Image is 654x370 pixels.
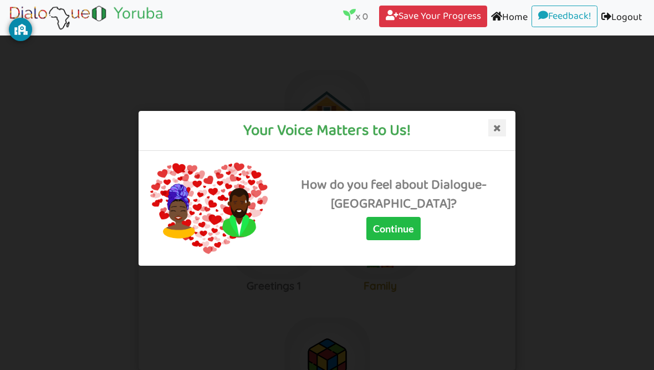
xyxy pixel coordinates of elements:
[597,6,646,31] a: Logout
[532,6,597,28] a: Feedback!
[8,4,165,32] img: Brand
[9,18,32,41] button: GoGuardian Privacy Information
[487,6,532,31] a: Home
[283,177,504,214] div: How do you feel about Dialogue-[GEOGRAPHIC_DATA]?
[379,6,487,28] a: Save Your Progress
[366,217,421,240] button: Continue
[150,163,268,254] img: blog-how-to-say-i-love-you-in-twi.png
[343,8,368,24] p: x 0
[139,111,515,151] div: Your Voice Matters to Us!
